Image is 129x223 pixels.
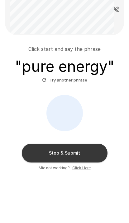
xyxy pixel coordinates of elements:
button: Stop & Submit [22,144,107,162]
p: Click start and say the phrase [28,45,101,53]
u: Click Here [72,166,91,170]
h3: " pure energy " [15,58,114,75]
span: Mic not working? [39,165,70,171]
button: Try another phrase [41,75,89,85]
button: Read questions aloud [110,3,123,16]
